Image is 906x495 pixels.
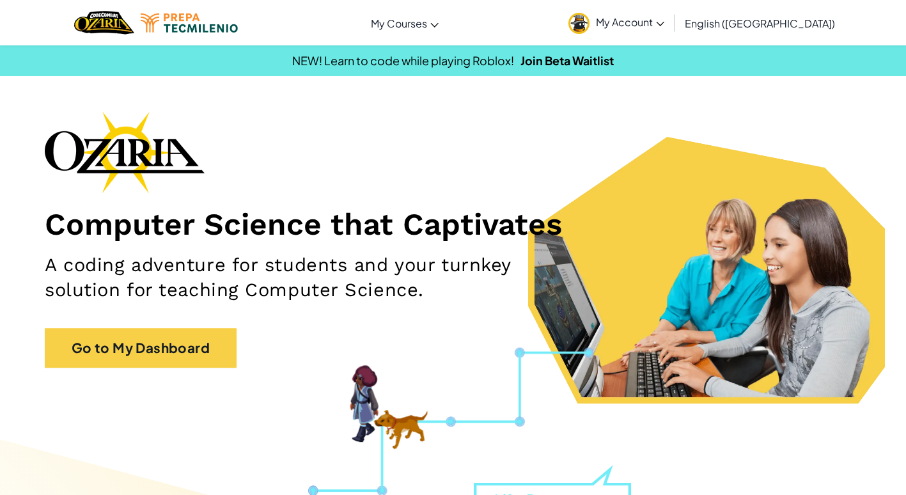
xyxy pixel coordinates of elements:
a: Go to My Dashboard [45,328,237,367]
img: Tecmilenio logo [141,13,238,33]
h1: Computer Science that Captivates [45,206,861,243]
img: Home [74,10,134,36]
span: My Courses [371,17,427,30]
span: My Account [596,15,664,29]
a: My Courses [364,6,445,40]
a: Join Beta Waitlist [520,53,614,68]
span: English ([GEOGRAPHIC_DATA]) [685,17,835,30]
img: avatar [568,13,590,34]
a: Ozaria by CodeCombat logo [74,10,134,36]
img: Ozaria branding logo [45,111,205,193]
span: NEW! Learn to code while playing Roblox! [292,53,514,68]
a: My Account [562,3,671,43]
a: English ([GEOGRAPHIC_DATA]) [678,6,841,40]
h2: A coding adventure for students and your turnkey solution for teaching Computer Science. [45,253,592,303]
